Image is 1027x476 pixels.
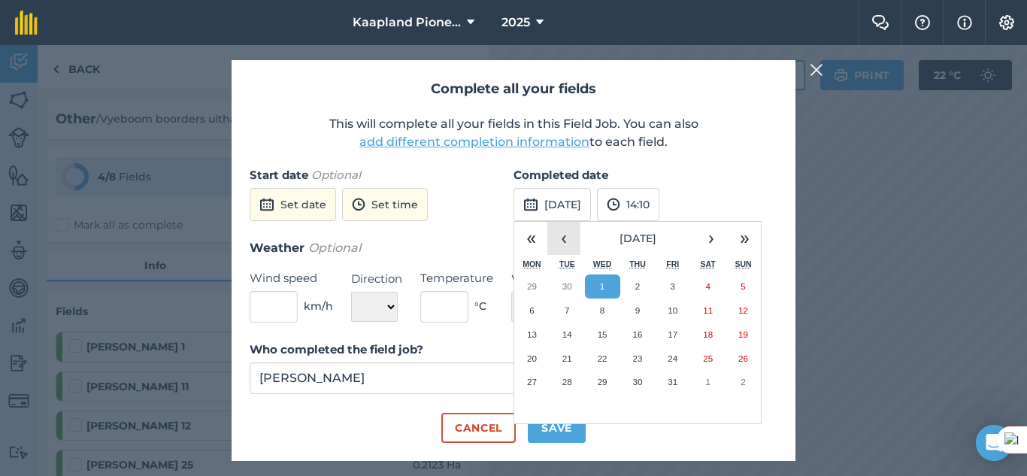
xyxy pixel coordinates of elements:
h2: Complete all your fields [250,78,777,100]
abbr: 1 October 2025 [600,281,604,291]
label: Temperature [420,269,493,287]
abbr: 29 September 2025 [527,281,537,291]
abbr: 29 October 2025 [598,377,607,387]
button: 19 October 2025 [726,323,761,347]
abbr: 24 October 2025 [668,353,677,363]
abbr: Saturday [701,259,716,268]
span: [DATE] [620,232,656,245]
abbr: 10 October 2025 [668,305,677,315]
abbr: 27 October 2025 [527,377,537,387]
label: Direction [351,270,402,288]
iframe: Intercom live chat [976,425,1012,461]
button: » [728,222,761,255]
strong: Start date [250,168,308,182]
abbr: 25 October 2025 [703,353,713,363]
img: A cog icon [998,15,1016,30]
button: 30 September 2025 [550,274,585,299]
button: 25 October 2025 [690,347,726,371]
button: 11 October 2025 [690,299,726,323]
button: 5 October 2025 [726,274,761,299]
button: 20 October 2025 [514,347,550,371]
button: 13 October 2025 [514,323,550,347]
button: 4 October 2025 [690,274,726,299]
button: 18 October 2025 [690,323,726,347]
p: This will complete all your fields in this Field Job. You can also to each field. [250,115,777,151]
h3: Weather [250,238,777,258]
abbr: 21 October 2025 [562,353,572,363]
abbr: 18 October 2025 [703,329,713,339]
abbr: 9 October 2025 [635,305,640,315]
abbr: 30 September 2025 [562,281,572,291]
abbr: 15 October 2025 [598,329,607,339]
strong: Who completed the field job? [250,342,423,356]
abbr: 17 October 2025 [668,329,677,339]
button: 9 October 2025 [620,299,656,323]
button: 23 October 2025 [620,347,656,371]
button: 6 October 2025 [514,299,550,323]
button: 30 October 2025 [620,370,656,394]
button: 10 October 2025 [655,299,690,323]
abbr: 13 October 2025 [527,329,537,339]
button: 21 October 2025 [550,347,585,371]
abbr: 19 October 2025 [738,329,748,339]
button: Cancel [441,413,516,443]
button: 26 October 2025 [726,347,761,371]
abbr: 23 October 2025 [632,353,642,363]
button: 27 October 2025 [514,370,550,394]
button: 14:10 [597,188,659,221]
abbr: 4 October 2025 [705,281,710,291]
img: svg+xml;base64,PHN2ZyB4bWxucz0iaHR0cDovL3d3dy53My5vcmcvMjAwMC9zdmciIHdpZHRoPSIyMiIgaGVpZ2h0PSIzMC... [810,61,823,79]
abbr: Tuesday [559,259,575,268]
abbr: 22 October 2025 [598,353,607,363]
span: 2025 [501,14,530,32]
button: « [514,222,547,255]
button: 31 October 2025 [655,370,690,394]
em: Optional [308,241,361,255]
abbr: 6 October 2025 [529,305,534,315]
button: › [695,222,728,255]
abbr: 3 October 2025 [671,281,675,291]
button: 29 October 2025 [585,370,620,394]
button: 8 October 2025 [585,299,620,323]
button: 2 November 2025 [726,370,761,394]
abbr: 2 October 2025 [635,281,640,291]
span: km/h [304,298,333,314]
button: [DATE] [513,188,591,221]
abbr: 11 October 2025 [703,305,713,315]
abbr: 5 October 2025 [741,281,745,291]
button: 2 October 2025 [620,274,656,299]
abbr: 12 October 2025 [738,305,748,315]
button: 17 October 2025 [655,323,690,347]
button: 1 November 2025 [690,370,726,394]
button: Set time [342,188,428,221]
button: 16 October 2025 [620,323,656,347]
abbr: 20 October 2025 [527,353,537,363]
abbr: 1 November 2025 [705,377,710,387]
abbr: Wednesday [593,259,612,268]
button: 28 October 2025 [550,370,585,394]
button: add different completion information [359,133,589,151]
strong: Completed date [513,168,608,182]
img: svg+xml;base64,PD94bWwgdmVyc2lvbj0iMS4wIiBlbmNvZGluZz0idXRmLTgiPz4KPCEtLSBHZW5lcmF0b3I6IEFkb2JlIE... [259,196,274,214]
abbr: 7 October 2025 [565,305,569,315]
button: [DATE] [580,222,695,255]
span: Kaapland Pioneer [353,14,461,32]
span: ° C [474,298,486,314]
button: 7 October 2025 [550,299,585,323]
label: Wind speed [250,269,333,287]
abbr: Monday [523,259,541,268]
abbr: 28 October 2025 [562,377,572,387]
button: ‹ [547,222,580,255]
button: 3 October 2025 [655,274,690,299]
abbr: Friday [666,259,679,268]
button: 24 October 2025 [655,347,690,371]
label: Weather [511,270,586,288]
abbr: 26 October 2025 [738,353,748,363]
img: A question mark icon [913,15,932,30]
abbr: 14 October 2025 [562,329,572,339]
button: 29 September 2025 [514,274,550,299]
abbr: Sunday [735,259,751,268]
button: 12 October 2025 [726,299,761,323]
abbr: 30 October 2025 [632,377,642,387]
em: Optional [311,168,361,182]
